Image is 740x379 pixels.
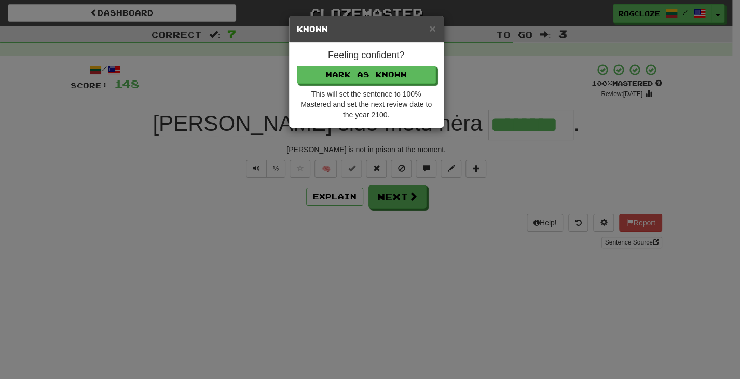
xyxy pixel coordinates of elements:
[297,66,436,84] button: Mark as Known
[429,22,435,34] span: ×
[429,23,435,34] button: Close
[297,89,436,120] div: This will set the sentence to 100% Mastered and set the next review date to the year 2100.
[297,50,436,61] h4: Feeling confident?
[297,24,436,34] h5: Known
